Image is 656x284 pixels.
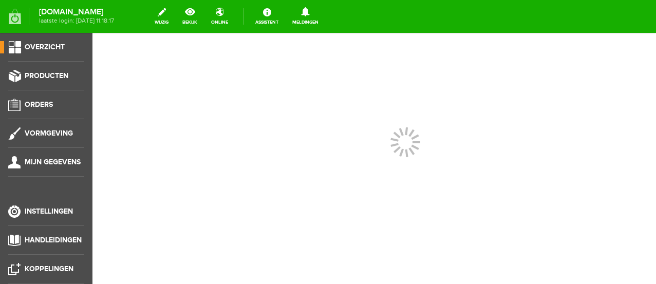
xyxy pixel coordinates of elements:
span: Producten [25,71,68,80]
a: wijzig [148,5,175,28]
span: laatste login: [DATE] 11:18:17 [39,18,114,24]
span: Koppelingen [25,264,73,273]
a: Meldingen [286,5,325,28]
strong: [DOMAIN_NAME] [39,9,114,15]
a: bekijk [176,5,203,28]
a: Assistent [249,5,285,28]
span: Instellingen [25,207,73,216]
a: online [205,5,234,28]
span: Orders [25,100,53,109]
span: Handleidingen [25,236,82,244]
span: Vormgeving [25,129,73,138]
span: Overzicht [25,43,65,51]
span: Mijn gegevens [25,158,81,166]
